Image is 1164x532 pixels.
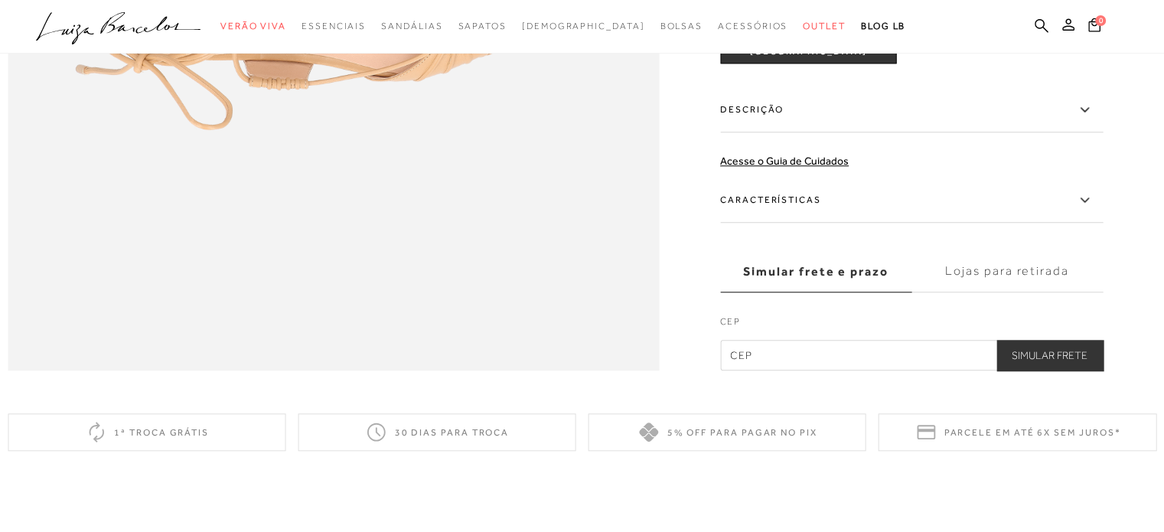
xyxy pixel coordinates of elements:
div: 1ª troca grátis [8,413,285,451]
span: 0 [1095,15,1106,26]
span: Sandálias [381,21,442,31]
span: Essenciais [302,21,366,31]
a: categoryNavScreenReaderText [660,12,703,41]
span: Sapatos [458,21,506,31]
a: categoryNavScreenReaderText [458,12,506,41]
input: CEP [720,340,1103,370]
div: 30 dias para troca [298,413,575,451]
span: [DEMOGRAPHIC_DATA] [522,21,645,31]
label: Características [720,178,1103,223]
span: Acessórios [718,21,787,31]
a: BLOG LB [861,12,905,41]
span: Bolsas [660,21,703,31]
label: Simular frete e prazo [720,251,911,292]
button: Simular Frete [996,340,1103,370]
a: categoryNavScreenReaderText [381,12,442,41]
a: categoryNavScreenReaderText [718,12,787,41]
label: Lojas para retirada [911,251,1103,292]
a: Acesse o Guia de Cuidados [720,155,849,167]
span: BLOG LB [861,21,905,31]
a: categoryNavScreenReaderText [220,12,286,41]
span: Outlet [803,21,846,31]
a: categoryNavScreenReaderText [302,12,366,41]
div: Parcele em até 6x sem juros* [879,413,1156,451]
a: noSubCategoriesText [522,12,645,41]
div: 5% off para pagar no PIX [589,413,866,451]
label: Descrição [720,88,1103,132]
label: CEP [720,315,1103,336]
button: 0 [1084,17,1105,38]
a: categoryNavScreenReaderText [803,12,846,41]
span: Verão Viva [220,21,286,31]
